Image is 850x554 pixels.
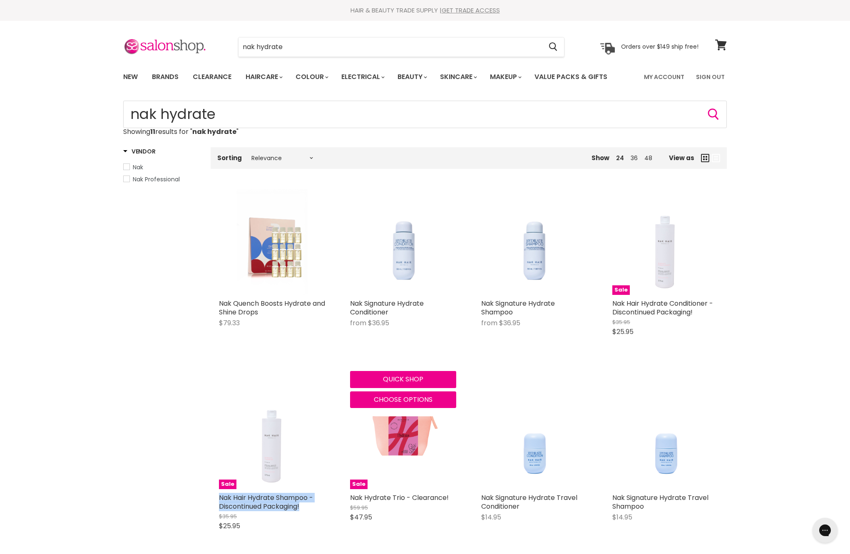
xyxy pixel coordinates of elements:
[146,68,185,86] a: Brands
[335,68,390,86] a: Electrical
[612,299,713,317] a: Nak Hair Hydrate Conditioner - Discontinued Packaging!
[612,493,708,511] a: Nak Signature Hydrate Travel Shampoo
[612,383,718,489] a: Nak Signature Hydrate Travel Shampoo
[481,189,587,295] a: Nak Signature Hydrate Shampoo
[499,318,520,328] span: $36.95
[612,327,634,336] span: $25.95
[621,43,698,50] p: Orders over $149 ship free!
[133,163,143,171] span: Nak
[350,318,366,328] span: from
[612,189,718,295] a: Nak Hair Hydrate Conditioner - Discontinued Packaging!Sale
[350,371,456,388] button: Quick shop
[616,154,624,162] a: 24
[368,318,389,328] span: $36.95
[238,37,564,57] form: Product
[350,383,456,489] a: Nak Hydrate Trio - Clearance!Sale
[364,383,442,489] img: Nak Hydrate Trio - Clearance!
[612,512,632,522] span: $14.95
[481,512,501,522] span: $14.95
[492,189,577,295] img: Nak Signature Hydrate Shampoo
[123,101,727,128] input: Search
[391,68,432,86] a: Beauty
[219,318,240,328] span: $79.33
[113,6,737,15] div: HAIR & BEAUTY TRADE SUPPLY |
[691,68,730,86] a: Sign Out
[542,37,564,57] button: Search
[350,299,424,317] a: Nak Signature Hydrate Conditioner
[350,391,456,408] button: Choose options
[481,383,587,489] a: Nak Signature Hydrate Travel Conditioner
[219,383,325,489] a: Nak Hair Hydrate Shampoo - Discontinued Packaging!Sale
[644,154,652,162] a: 48
[612,318,630,326] span: $35.95
[350,504,368,512] span: $59.95
[123,163,200,172] a: Nak
[350,512,372,522] span: $47.95
[219,299,325,317] a: Nak Quench Boosts Hydrate and Shine Drops
[219,512,237,520] span: $35.95
[631,154,638,162] a: 36
[219,493,313,511] a: Nak Hair Hydrate Shampoo - Discontinued Packaging!
[117,65,626,89] ul: Main menu
[630,189,701,295] img: Nak Hair Hydrate Conditioner - Discontinued Packaging!
[219,189,325,295] a: Nak Quench Boosts Hydrate and Shine Drops
[808,515,842,546] iframe: Gorgias live chat messenger
[192,127,236,136] strong: nak hydrate
[237,383,308,489] img: Nak Hair Hydrate Shampoo - Discontinued Packaging!
[639,68,689,86] a: My Account
[492,383,577,489] img: Nak Signature Hydrate Travel Conditioner
[219,480,236,489] span: Sale
[612,285,630,295] span: Sale
[442,6,500,15] a: GET TRADE ACCESS
[350,189,456,295] a: Nak Signature Hydrate Conditioner
[374,395,432,404] span: Choose options
[113,65,737,89] nav: Main
[123,147,155,156] h3: Vendor
[481,493,577,511] a: Nak Signature Hydrate Travel Conditioner
[133,175,180,183] span: Nak Professional
[350,493,449,502] a: Nak Hydrate Trio - Clearance!
[237,189,308,295] img: Nak Quench Boosts Hydrate and Shine Drops
[239,68,288,86] a: Haircare
[484,68,527,86] a: Makeup
[481,299,555,317] a: Nak Signature Hydrate Shampoo
[434,68,482,86] a: Skincare
[217,154,242,161] label: Sorting
[350,480,368,489] span: Sale
[123,101,727,128] form: Product
[361,189,446,295] img: Nak Signature Hydrate Conditioner
[117,68,144,86] a: New
[481,318,497,328] span: from
[592,153,609,162] span: Show
[289,68,333,86] a: Colour
[186,68,238,86] a: Clearance
[123,175,200,184] a: Nak Professional
[528,68,614,86] a: Value Packs & Gifts
[623,383,708,489] img: Nak Signature Hydrate Travel Shampoo
[239,37,542,57] input: Search
[150,127,155,136] strong: 11
[669,154,694,161] span: View as
[707,108,720,121] button: Search
[219,521,240,531] span: $25.95
[123,128,727,136] p: Showing results for " "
